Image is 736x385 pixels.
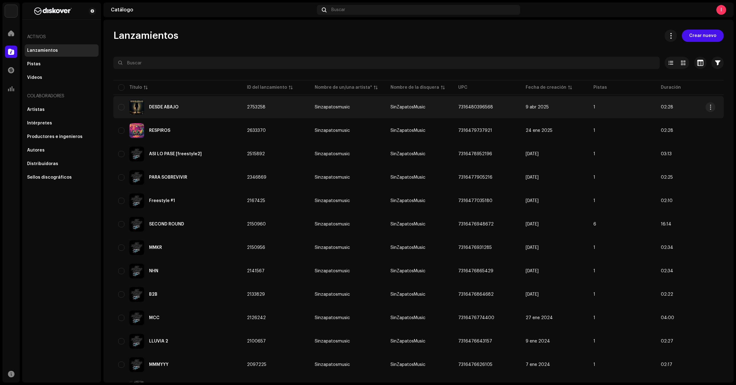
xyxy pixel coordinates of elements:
span: 1 [593,316,595,320]
div: Sinzapatosmusic [315,222,350,226]
span: SinZapatosMusic [390,269,425,273]
span: Sinzapatosmusic [315,152,381,156]
span: SinZapatosMusic [390,175,425,180]
span: 02:34 [661,245,673,250]
span: 2133829 [247,292,265,297]
div: Nombre de la disquera [390,84,439,91]
span: 2141567 [247,269,265,273]
span: 02:28 [661,128,673,133]
span: SinZapatosMusic [390,199,425,203]
span: 7 ene 2024 [526,363,550,367]
span: SinZapatosMusic [390,222,425,226]
span: 1 [593,152,595,156]
span: 2150960 [247,222,266,226]
span: 9 ene 2024 [526,339,550,343]
re-a-nav-header: Activos [25,30,99,44]
span: 3 feb 2024 [526,292,539,297]
span: 02:34 [661,269,673,273]
span: 1 [593,199,595,203]
span: 2100657 [247,339,266,343]
img: 61f5be57-95db-4690-94a7-62961100ca19 [129,310,144,325]
div: Intérpretes [27,121,52,126]
span: SinZapatosMusic [390,245,425,250]
div: PARA SOBREVIVIR [149,175,187,180]
span: 7316476643157 [458,339,492,343]
div: Sinzapatosmusic [315,245,350,250]
span: 1 [593,269,595,273]
span: 17 feb 2024 [526,245,539,250]
span: 1 mar 2024 [526,199,539,203]
span: 13 oct 2024 [526,152,539,156]
div: MMMYYY [149,363,168,367]
div: Sinzapatosmusic [315,128,350,133]
span: 27 ene 2024 [526,316,553,320]
span: 7316476931285 [458,245,492,250]
re-m-nav-item: Artistas [25,103,99,116]
div: RESPIROS [149,128,170,133]
div: Fecha de creación [526,84,566,91]
span: 2633370 [247,128,266,133]
re-m-nav-item: Sellos discográficos [25,171,99,184]
img: 4a57e58a-64ad-4660-aafe-31c32d061222 [129,100,144,115]
span: 02:22 [661,292,673,297]
div: SECOND ROUND [149,222,184,226]
span: 7316480396568 [458,105,493,109]
div: Sinzapatosmusic [315,152,350,156]
span: Buscar [331,7,345,12]
span: 16:14 [661,222,671,226]
div: Autores [27,148,45,153]
span: 9 feb 2024 [526,269,539,273]
div: Colaboradores [25,89,99,103]
div: DESDE ABAJO [149,105,179,109]
re-m-nav-item: Lanzamientos [25,44,99,57]
span: 7316476774400 [458,316,494,320]
re-m-nav-item: Distribuidoras [25,158,99,170]
div: Artistas [27,107,45,112]
img: b627a117-4a24-417a-95e9-2d0c90689367 [27,7,79,15]
span: SinZapatosMusic [390,105,425,109]
span: Sinzapatosmusic [315,292,381,297]
img: 5a421520-648a-41e2-80b8-bd78c7d2c344 [129,334,144,349]
span: SinZapatosMusic [390,152,425,156]
span: Crear nuevo [689,30,716,42]
div: MCC [149,316,160,320]
div: ID del lanzamiento [247,84,287,91]
div: ASI LO PASE [freestyle2] [149,152,202,156]
div: Sinzapatosmusic [315,363,350,367]
re-m-nav-item: Pistas [25,58,99,70]
div: Productores e ingenieros [27,134,83,139]
span: 2346869 [247,175,266,180]
span: 7316476864682 [458,292,494,297]
span: Sinzapatosmusic [315,175,381,180]
span: Sinzapatosmusic [315,128,381,133]
img: f267de93-4896-4d85-8afb-d5c6a2742af3 [129,264,144,278]
img: 06cb1a2d-d511-4d5a-8693-6449c037b7b1 [129,193,144,208]
span: 1 [593,128,595,133]
span: Sinzapatosmusic [315,245,381,250]
span: Sinzapatosmusic [315,269,381,273]
img: 24109a19-dc5d-40e4-af2d-7ccde4470b22 [129,170,144,185]
span: 9 abr 2025 [526,105,549,109]
span: 7316476626105 [458,363,492,367]
div: Catálogo [111,7,314,12]
span: Sinzapatosmusic [315,339,381,343]
div: Sinzapatosmusic [315,269,350,273]
span: 02:28 [661,105,673,109]
div: Sinzapatosmusic [315,105,350,109]
img: 1767541e-6820-4e34-be69-5da024632607 [129,147,144,161]
span: 02:27 [661,339,673,343]
div: Título [129,84,142,91]
span: SinZapatosMusic [390,363,425,367]
span: 2097225 [247,363,266,367]
span: 3 jun 2024 [526,175,539,180]
span: 1 [593,175,595,180]
input: Buscar [113,57,660,69]
div: Sinzapatosmusic [315,175,350,180]
span: 1 [593,105,595,109]
span: 1 [593,339,595,343]
img: 37c016d1-98dc-4dd6-a1e0-9b4337159150 [129,357,144,372]
div: Sinzapatosmusic [315,292,350,297]
span: SinZapatosMusic [390,128,425,133]
div: Nombre de un/una artista* [315,84,372,91]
